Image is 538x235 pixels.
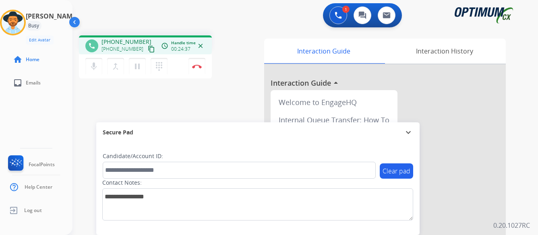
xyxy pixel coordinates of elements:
[26,21,41,31] div: Busy
[29,161,55,168] span: FocalPoints
[197,42,204,49] mat-icon: close
[403,128,413,137] mat-icon: expand_more
[111,62,120,71] mat-icon: merge_type
[380,163,413,179] button: Clear pad
[102,179,142,187] label: Contact Notes:
[342,6,350,13] div: 1
[103,128,133,136] span: Secure Pad
[101,46,143,52] span: [PHONE_NUMBER]
[103,152,163,160] label: Candidate/Account ID:
[24,207,42,214] span: Log out
[101,38,151,46] span: [PHONE_NUMBER]
[274,93,394,111] div: Welcome to EngageHQ
[192,64,202,68] img: control
[13,78,23,88] mat-icon: inbox
[148,45,155,53] mat-icon: content_copy
[26,56,39,63] span: Home
[264,39,383,64] div: Interaction Guide
[171,46,190,52] span: 00:24:37
[161,42,168,49] mat-icon: access_time
[25,184,52,190] span: Help Center
[493,221,530,230] p: 0.20.1027RC
[6,155,55,174] a: FocalPoints
[274,111,394,129] div: Internal Queue Transfer: How To
[383,39,506,64] div: Interaction History
[88,42,95,49] mat-icon: phone
[171,40,196,46] span: Handle time
[13,55,23,64] mat-icon: home
[26,80,41,86] span: Emails
[26,11,78,21] h3: [PERSON_NAME]
[2,11,24,34] img: avatar
[89,62,99,71] mat-icon: mic
[26,35,54,45] button: Edit Avatar
[132,62,142,71] mat-icon: pause
[154,62,164,71] mat-icon: dialpad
